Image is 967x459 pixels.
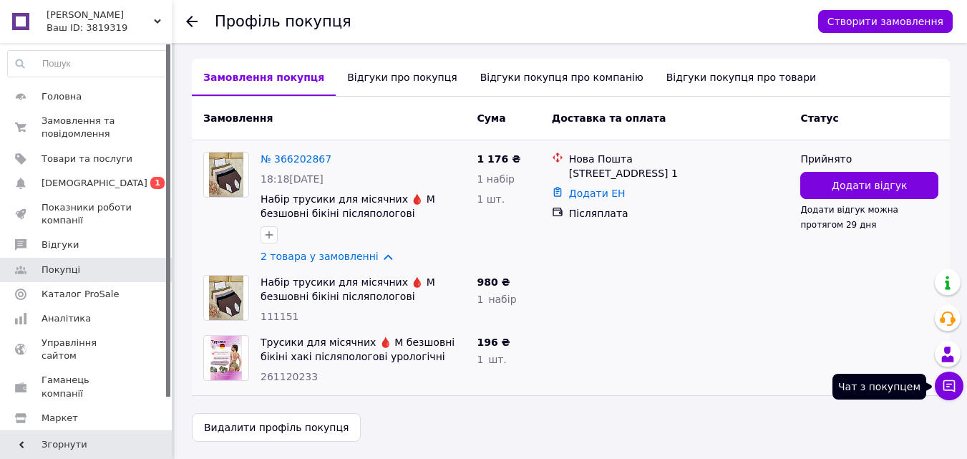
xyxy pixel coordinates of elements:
[261,251,379,262] a: 2 товара у замовленні
[261,371,318,382] span: 261120233
[209,276,244,320] img: Фото товару
[42,264,80,276] span: Покупці
[800,152,938,166] div: Прийнято
[261,311,298,322] span: 111151
[655,59,827,96] div: Відгуки покупця про товари
[203,112,273,124] span: Замовлення
[261,276,441,317] a: Набір трусики для місячних 🩸 M безшовні бікіні післяпологові урологічні колір трусиків на вибір
[800,172,938,199] button: Додати відгук
[477,337,510,348] span: 196 ₴
[42,374,132,400] span: Гаманець компанії
[192,59,336,96] div: Замовлення покупця
[215,13,351,30] h1: Профіль покупця
[42,201,132,227] span: Показники роботи компанії
[935,372,963,400] button: Чат з покупцем
[800,205,898,229] span: Додати відгук можна протягом 29 дня
[210,336,242,380] img: Фото товару
[552,112,666,124] span: Доставка та оплата
[477,173,515,185] span: 1 набір
[477,112,505,124] span: Cума
[203,152,249,198] a: Фото товару
[818,10,953,33] button: Створити замовлення
[477,276,510,288] span: 980 ₴
[192,413,361,442] button: Видалити профіль покупця
[832,374,926,400] div: Чат з покупцем
[42,177,147,190] span: [DEMOGRAPHIC_DATA]
[261,173,324,185] span: 18:18[DATE]
[469,59,655,96] div: Відгуки покупця про компанію
[832,178,907,193] span: Додати відгук
[569,206,789,221] div: Післяплата
[261,193,441,233] a: Набір трусики для місячних 🩸 M безшовні бікіні післяпологові урологічні колір трусиків на вибір
[336,59,468,96] div: Відгуки про покупця
[209,153,244,197] img: Фото товару
[261,153,331,165] a: № 366202867
[47,9,154,21] span: Софі БСС
[477,153,520,165] span: 1 176 ₴
[42,337,132,362] span: Управління сайтом
[42,153,132,165] span: Товари та послуги
[47,21,172,34] div: Ваш ID: 3819319
[8,51,168,77] input: Пошук
[569,188,626,199] a: Додати ЕН
[42,238,79,251] span: Відгуки
[800,112,838,124] span: Статус
[569,152,789,166] div: Нова Пошта
[42,412,78,425] span: Маркет
[477,193,505,205] span: 1 шт.
[42,312,91,325] span: Аналітика
[42,90,82,103] span: Головна
[42,288,119,301] span: Каталог ProSale
[186,14,198,29] div: Повернутися назад
[477,294,516,305] span: 1 набір
[42,115,132,140] span: Замовлення та повідомлення
[569,166,789,180] div: [STREET_ADDRESS] 1
[261,337,455,362] a: Трусики для місячних 🩸 M безшовні бікіні хакі післяпологові урологічні
[477,354,506,365] span: 1 шт.
[150,177,165,189] span: 1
